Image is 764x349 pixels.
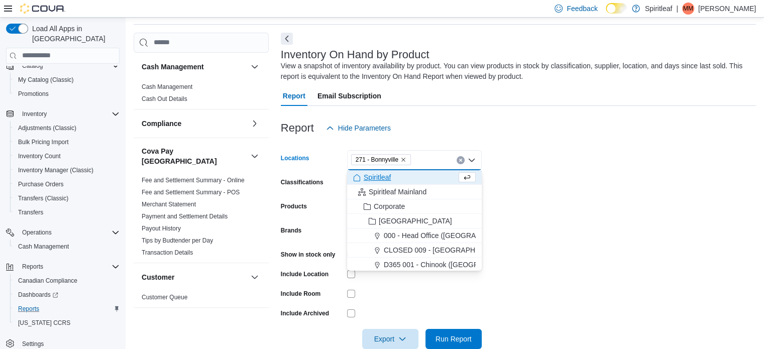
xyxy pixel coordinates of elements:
span: Transfers (Classic) [18,194,68,202]
a: Merchant Statement [142,201,196,208]
button: Catalog [18,60,47,72]
h3: Cash Management [142,62,204,72]
button: My Catalog (Classic) [10,73,124,87]
a: Fee and Settlement Summary - Online [142,177,245,184]
div: Cash Management [134,81,269,109]
span: Fee and Settlement Summary - POS [142,188,240,196]
span: Email Subscription [317,86,381,106]
button: Run Report [425,329,482,349]
button: Catalog [2,59,124,73]
span: Cash Management [18,243,69,251]
span: Payout History [142,224,181,232]
button: Clear input [457,156,465,164]
button: Transfers [10,205,124,219]
button: Spiritleaf Mainland [347,185,482,199]
button: Cash Management [10,240,124,254]
span: Promotions [14,88,120,100]
span: Inventory [18,108,120,120]
span: Operations [18,226,120,239]
div: Customer [134,291,269,307]
button: Cova Pay [GEOGRAPHIC_DATA] [249,150,261,162]
span: Bulk Pricing Import [14,136,120,148]
a: Cash Out Details [142,95,187,102]
span: Feedback [567,4,597,14]
label: Show in stock only [281,251,336,259]
h3: Compliance [142,119,181,129]
label: Brands [281,226,301,235]
a: Reports [14,303,43,315]
button: Remove 271 - Bonnyville from selection in this group [400,157,406,163]
button: D365 001 - Chinook ([GEOGRAPHIC_DATA]) [347,258,482,272]
span: Report [283,86,305,106]
button: Close list of options [468,156,476,164]
img: Cova [20,4,65,14]
h3: Report [281,122,314,134]
button: Adjustments (Classic) [10,121,124,135]
button: Cash Management [249,61,261,73]
span: My Catalog (Classic) [18,76,74,84]
input: Dark Mode [606,3,627,14]
button: Reports [2,260,124,274]
button: Inventory Manager (Classic) [10,163,124,177]
span: My Catalog (Classic) [14,74,120,86]
span: Inventory Count [18,152,61,160]
button: Reports [18,261,47,273]
a: Transfers (Classic) [14,192,72,204]
span: Transaction Details [142,249,193,257]
span: Run Report [435,334,472,344]
button: Reports [10,302,124,316]
button: Operations [2,225,124,240]
button: Transfers (Classic) [10,191,124,205]
button: CLOSED 009 - [GEOGRAPHIC_DATA]. [347,243,482,258]
span: Spiritleaf Mainland [369,187,426,197]
span: CLOSED 009 - [GEOGRAPHIC_DATA]. [384,245,508,255]
a: Customer Queue [142,294,187,301]
button: Purchase Orders [10,177,124,191]
a: Payment and Settlement Details [142,213,228,220]
span: [GEOGRAPHIC_DATA] [379,216,452,226]
button: [GEOGRAPHIC_DATA] [347,214,482,228]
span: Inventory Manager (Classic) [18,166,93,174]
span: Purchase Orders [18,180,64,188]
h3: Inventory On Hand by Product [281,49,429,61]
a: Transfers [14,206,47,218]
span: Cash Management [142,83,192,91]
button: Inventory [2,107,124,121]
button: Hide Parameters [322,118,395,138]
label: Products [281,202,307,210]
button: Canadian Compliance [10,274,124,288]
a: Payout History [142,225,181,232]
a: Transaction Details [142,249,193,256]
a: Promotions [14,88,53,100]
span: Catalog [22,62,43,70]
span: Cash Out Details [142,95,187,103]
span: Promotions [18,90,49,98]
button: Compliance [142,119,247,129]
span: Merchant Statement [142,200,196,208]
span: Inventory Count [14,150,120,162]
span: Adjustments (Classic) [14,122,120,134]
button: 000 - Head Office ([GEOGRAPHIC_DATA]) [347,228,482,243]
button: Cova Pay [GEOGRAPHIC_DATA] [142,146,247,166]
label: Include Archived [281,309,329,317]
a: Adjustments (Classic) [14,122,80,134]
a: Inventory Count [14,150,65,162]
span: Canadian Compliance [14,275,120,287]
p: Spiritleaf [645,3,672,15]
span: Dashboards [18,291,58,299]
a: Dashboards [10,288,124,302]
span: Transfers (Classic) [14,192,120,204]
p: | [676,3,678,15]
span: Settings [22,340,44,348]
label: Classifications [281,178,323,186]
button: Inventory Count [10,149,124,163]
div: Melissa M [682,3,694,15]
span: Inventory Manager (Classic) [14,164,120,176]
span: Cash Management [14,241,120,253]
p: [PERSON_NAME] [698,3,756,15]
label: Include Room [281,290,320,298]
span: Spiritleaf [364,172,391,182]
span: Fee and Settlement Summary - Online [142,176,245,184]
button: Bulk Pricing Import [10,135,124,149]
